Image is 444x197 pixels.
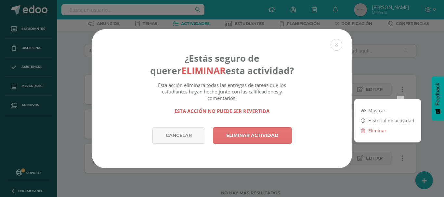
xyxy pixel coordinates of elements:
[152,127,205,144] a: Cancelar
[150,82,294,114] div: Esta acción eliminará todas las entregas de tareas que los estudiantes hayan hecho junto con las ...
[181,64,226,77] strong: eliminar
[175,108,269,114] strong: Esta acción no puede ser revertida
[331,39,342,51] button: Close (Esc)
[432,76,444,120] button: Feedback - Mostrar encuesta
[354,105,421,116] a: Mostrar
[354,116,421,126] a: Historial de actividad
[354,126,421,136] a: Eliminar
[213,127,292,144] a: Eliminar actividad
[435,83,441,105] span: Feedback
[150,52,294,77] h4: ¿Estás seguro de querer esta actividad?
